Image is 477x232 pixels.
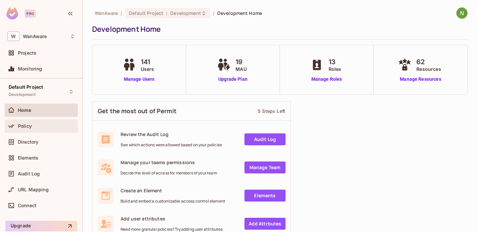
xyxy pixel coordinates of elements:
a: Audit Log [244,133,286,145]
span: Workspace: WanAware [23,34,47,39]
a: Add Attrbutes [244,218,286,230]
span: MAU [236,66,246,72]
a: Manage Resources [397,76,444,83]
span: Projects [18,50,36,56]
button: Upgrade [5,221,77,231]
div: Pro [25,10,36,18]
span: W [7,31,20,41]
span: the active workspace [95,10,118,16]
a: Manage Team [244,162,286,173]
span: Monitoring [18,66,42,71]
span: 13 [329,57,342,67]
span: Elements [18,155,38,161]
span: : [166,11,168,16]
span: 19 [236,57,246,67]
span: Directory [18,139,38,145]
img: Navanath Jadhav [456,8,467,19]
span: Decide the level of access for members of your team [121,170,217,176]
span: Policy [18,123,32,129]
div: Development Home [92,24,464,34]
span: Add user attributes [121,215,223,222]
span: URL Mapping [18,187,49,192]
span: Development Home [217,10,262,16]
a: Upgrade Plan [216,76,250,83]
div: 5 Steps Left [258,108,285,114]
span: Development [9,92,35,97]
li: / [121,10,122,16]
span: Development [170,10,201,16]
span: Users [141,66,154,72]
span: Default Project [129,10,163,16]
span: Review the Audit Log [121,131,222,137]
span: Get the most out of Permit [98,107,177,115]
span: See which actions were allowed based on your policies [121,142,222,148]
span: Resources [416,66,441,72]
span: Need more granular policies? Try adding user attributes [121,227,223,232]
span: Default Project [9,84,43,90]
span: Home [18,108,31,113]
a: Manage Users [121,76,158,83]
img: SReyMgAAAABJRU5ErkJggg== [6,7,18,20]
span: Create an Element [121,187,225,194]
li: / [213,10,215,16]
span: 62 [416,57,441,67]
span: Audit Log [18,171,40,176]
span: Manage your teams permissions [121,159,217,165]
a: Manage Roles [309,76,345,83]
span: Roles [329,66,342,72]
a: Elements [244,190,286,202]
span: 141 [141,57,154,67]
span: Build and embed a customizable access control element [121,199,225,204]
span: Connect [18,203,36,208]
